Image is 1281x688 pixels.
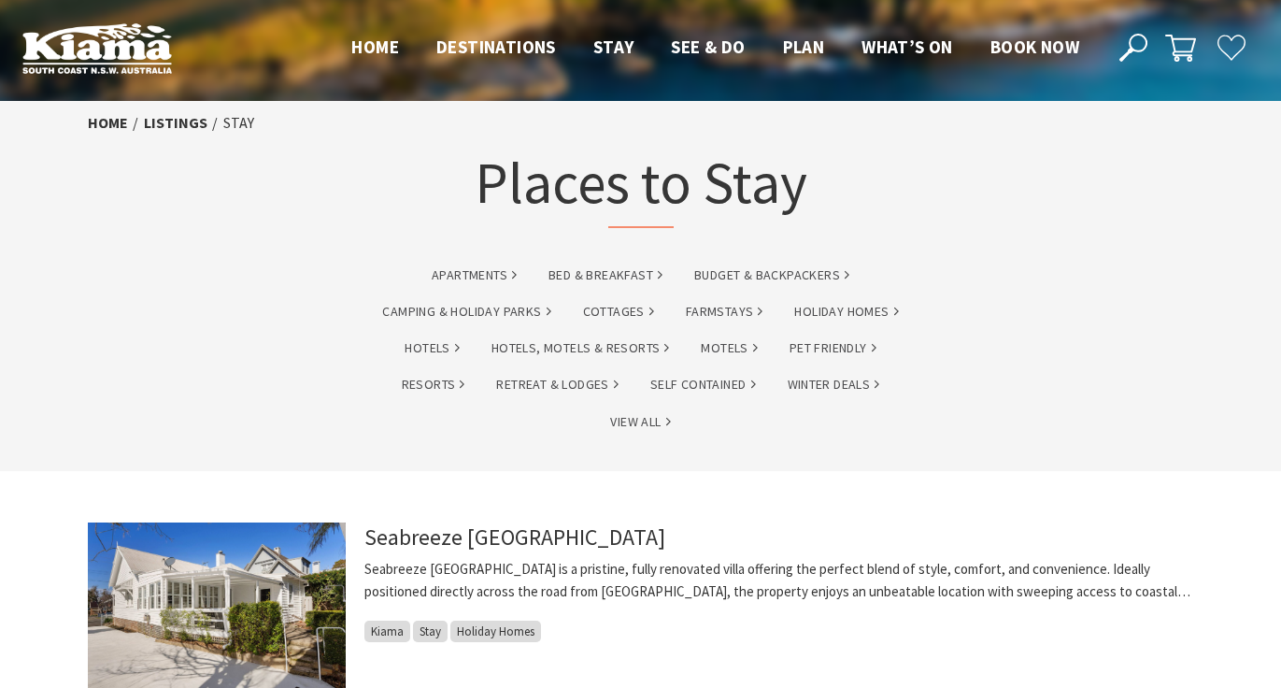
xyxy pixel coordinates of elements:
[333,33,1098,64] nav: Main Menu
[144,113,207,133] a: listings
[364,523,665,552] a: Seabreeze [GEOGRAPHIC_DATA]
[364,558,1194,603] p: Seabreeze [GEOGRAPHIC_DATA] is a pristine, fully renovated villa offering the perfect blend of st...
[650,374,756,395] a: Self Contained
[790,337,876,359] a: Pet Friendly
[491,337,670,359] a: Hotels, Motels & Resorts
[436,36,556,58] span: Destinations
[788,374,880,395] a: Winter Deals
[496,374,618,395] a: Retreat & Lodges
[382,301,550,322] a: Camping & Holiday Parks
[861,36,953,58] span: What’s On
[475,145,807,228] h1: Places to Stay
[351,36,399,58] span: Home
[402,374,465,395] a: Resorts
[990,36,1079,58] span: Book now
[364,621,410,642] span: Kiama
[413,621,448,642] span: Stay
[694,265,849,286] a: Budget & backpackers
[686,301,763,322] a: Farmstays
[671,36,745,58] span: See & Do
[783,36,825,58] span: Plan
[22,22,172,74] img: Kiama Logo
[794,301,898,322] a: Holiday Homes
[88,113,128,133] a: Home
[432,265,517,286] a: Apartments
[701,337,757,359] a: Motels
[223,111,254,136] li: Stay
[593,36,634,58] span: Stay
[610,411,670,433] a: View All
[548,265,662,286] a: Bed & Breakfast
[450,621,541,642] span: Holiday Homes
[405,337,459,359] a: Hotels
[583,301,654,322] a: Cottages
